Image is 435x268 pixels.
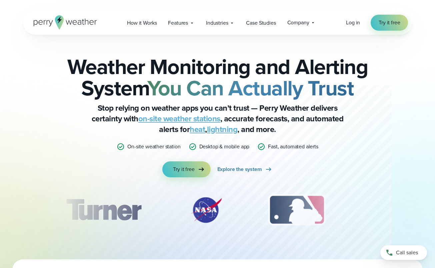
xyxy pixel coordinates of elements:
[217,161,273,177] a: Explore the system
[127,143,180,151] p: On-site weather station
[364,193,417,227] img: PGA.svg
[190,123,205,135] a: heat
[56,193,151,227] img: Turner-Construction_1.svg
[396,249,418,257] span: Call sales
[206,19,228,27] span: Industries
[287,19,309,27] span: Company
[121,16,162,30] a: How it Works
[183,193,230,227] img: NASA.svg
[246,19,276,27] span: Case Studies
[346,19,360,26] span: Log in
[199,143,250,151] p: Desktop & mobile app
[84,103,351,135] p: Stop relying on weather apps you can’t trust — Perry Weather delivers certainty with , accurate f...
[379,19,400,27] span: Try it free
[262,193,332,227] img: MLB.svg
[183,193,230,227] div: 2 of 12
[268,143,318,151] p: Fast, automated alerts
[56,56,379,99] h2: Weather Monitoring and Alerting System
[56,193,151,227] div: 1 of 12
[240,16,281,30] a: Case Studies
[262,193,332,227] div: 3 of 12
[217,165,262,173] span: Explore the system
[346,19,360,27] a: Log in
[138,113,220,125] a: on-site weather stations
[168,19,188,27] span: Features
[56,193,379,230] div: slideshow
[380,245,427,260] a: Call sales
[207,123,238,135] a: lightning
[371,15,408,31] a: Try it free
[127,19,157,27] span: How it Works
[364,193,417,227] div: 4 of 12
[173,165,194,173] span: Try it free
[162,161,210,177] a: Try it free
[147,72,354,104] strong: You Can Actually Trust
